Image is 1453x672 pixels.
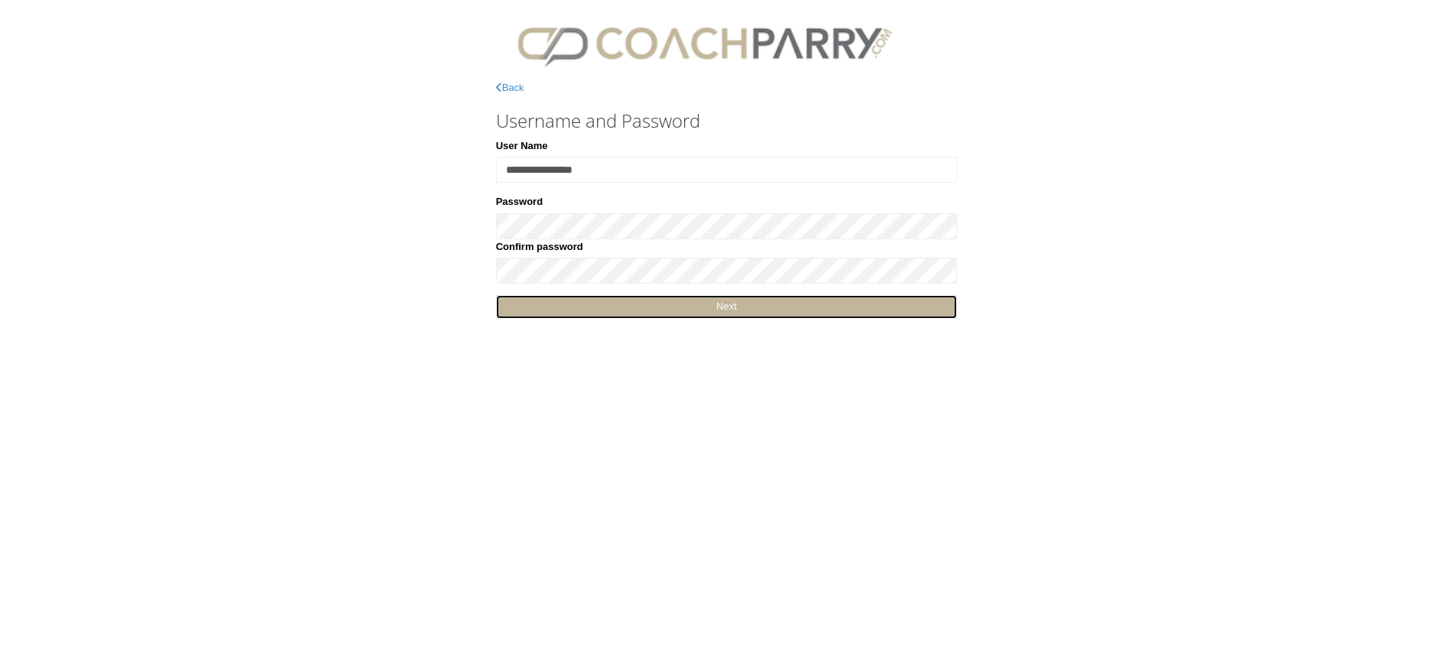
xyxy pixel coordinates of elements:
label: Password [496,194,543,209]
h3: Username and Password [496,111,958,131]
label: User Name [496,138,548,154]
a: Back [496,82,524,93]
label: Confirm password [496,239,583,255]
img: CPlogo.png [496,15,913,73]
a: Next [496,295,958,319]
